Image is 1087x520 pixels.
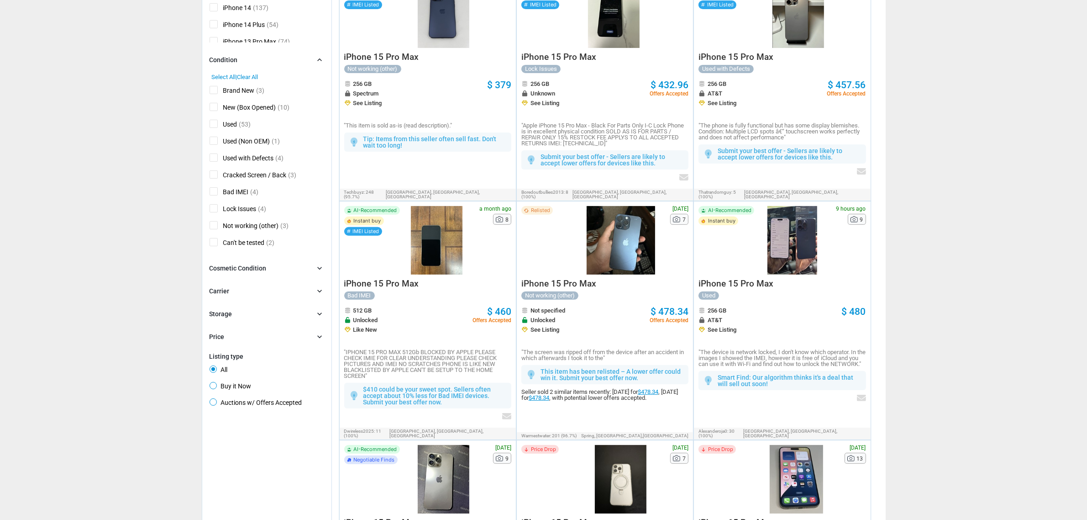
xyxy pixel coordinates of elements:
[272,138,280,145] span: (1)
[552,433,577,438] span: 201 (96.7%)
[344,281,419,288] a: iPhone 15 Pro Max
[650,91,688,96] span: Offers Accepted
[212,74,322,80] div: |
[344,122,511,128] p: "This item is sold as-is (read description)."
[718,148,861,160] p: Submit your best offer - Sellers are likely to accept lower offers for devices like this.
[315,332,324,341] i: chevron_right
[530,317,555,323] span: Unlocked
[850,445,866,451] span: [DATE]
[708,90,722,96] span: AT&T
[473,318,511,323] span: Offers Accepted
[708,447,733,452] span: Price Drop
[267,239,275,246] span: (2)
[502,413,511,419] img: envelop icon
[487,80,511,90] a: $ 379
[276,154,284,162] span: (4)
[210,86,255,97] span: Brand New
[521,65,561,73] div: Lock Issues
[239,121,251,128] span: (53)
[708,81,726,87] span: 256 GB
[672,445,688,451] span: [DATE]
[390,429,511,438] span: [GEOGRAPHIC_DATA], [GEOGRAPHIC_DATA],[GEOGRAPHIC_DATA]
[354,208,397,213] span: AI-Recommended
[237,74,258,80] span: Clear All
[708,327,736,333] span: See Listing
[683,456,686,462] span: 7
[521,278,596,289] span: iPhone 15 Pro Max
[521,389,688,401] div: Seller sold 2 similar items recently: [DATE] for , [DATE] for , with potential lower offers accep...
[650,318,688,323] span: Offers Accepted
[530,327,559,333] span: See Listing
[353,317,378,323] span: Unlocked
[210,238,265,249] span: Can't be tested
[707,2,734,7] span: IMEI Listed
[651,80,688,90] a: $ 432.96
[344,429,382,438] span: 11 (100%)
[698,429,735,438] span: 30 (100%)
[530,308,565,313] span: Not specified
[344,349,511,379] p: "IPHONE 15 PRO MAX 512Gb BLOCKED BY APPLE PLEASE CHECK IMIE FOR CLEAR UNDERSTANDING PLEASE CHECK ...
[210,154,274,165] span: Used with Defects
[210,287,230,297] div: Carrier
[210,37,277,48] span: iPhone 13 Pro Max
[353,327,378,333] span: Like New
[683,217,686,223] span: 7
[495,445,511,451] span: [DATE]
[698,122,866,140] p: "The phone is fully functional but has some display blemishes. Condition: Multiple LCD spots â€“ ...
[210,366,228,377] span: All
[487,306,511,317] span: $ 460
[344,429,375,434] span: dwireless2025:
[698,190,736,199] span: 5 (100%)
[860,217,863,223] span: 9
[315,287,324,296] i: chevron_right
[521,281,596,288] a: iPhone 15 Pro Max
[505,217,509,223] span: 8
[354,457,395,462] span: Negotiable Finds
[718,374,861,387] p: Smart Find: Our algorithm thinks it's a deal that will sell out soon!
[842,306,866,317] span: $ 480
[541,368,684,381] p: This item has been relisted – A lower offer could win it. Submit your best offer now.
[679,174,688,180] img: envelop icon
[505,456,509,462] span: 9
[744,190,866,199] span: [GEOGRAPHIC_DATA], [GEOGRAPHIC_DATA],[GEOGRAPHIC_DATA]
[521,292,578,300] div: Not working (other)
[573,190,689,199] span: [GEOGRAPHIC_DATA], [GEOGRAPHIC_DATA],[GEOGRAPHIC_DATA]
[210,264,267,274] div: Cosmetic Condition
[521,190,565,195] span: boredoutbullies2013:
[210,120,237,131] span: Used
[698,65,754,73] div: Used with Defects
[210,137,270,148] span: Used (Non OEM)
[281,222,289,229] span: (3)
[530,2,557,7] span: IMEI Listed
[521,122,688,146] p: "Apple iPhone 15 Pro Max - Black For Parts Only I-C Lock Phone is in excellent physical condition...
[651,80,688,90] span: $ 432.96
[521,190,568,199] span: 8 (100%)
[210,353,324,360] div: Listing type
[210,170,287,182] span: Cracked Screen / Back
[210,332,225,342] div: Price
[857,168,866,175] img: envelop icon
[363,136,507,149] p: Tip: Items from this seller often sell fast. Don't wait too long!
[210,55,238,65] div: Condition
[530,90,555,96] span: Unknown
[638,388,658,395] a: $478.34
[708,100,736,106] span: See Listing
[698,429,728,434] span: alexanderoja0:
[698,281,773,288] a: iPhone 15 Pro Max
[386,190,511,199] span: [GEOGRAPHIC_DATA], [GEOGRAPHIC_DATA],[GEOGRAPHIC_DATA]
[698,278,773,289] span: iPhone 15 Pro Max
[708,218,735,223] span: Instant buy
[353,100,382,106] span: See Listing
[344,65,401,73] div: Not working (other)
[698,292,719,300] div: Used
[315,264,324,273] i: chevron_right
[487,307,511,317] a: $ 460
[708,308,726,313] span: 256 GB
[672,206,688,212] span: [DATE]
[344,278,419,289] span: iPhone 15 Pro Max
[278,38,290,45] span: (74)
[353,229,379,234] span: IMEI Listed
[530,100,559,106] span: See Listing
[289,171,297,179] span: (3)
[857,456,863,462] span: 13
